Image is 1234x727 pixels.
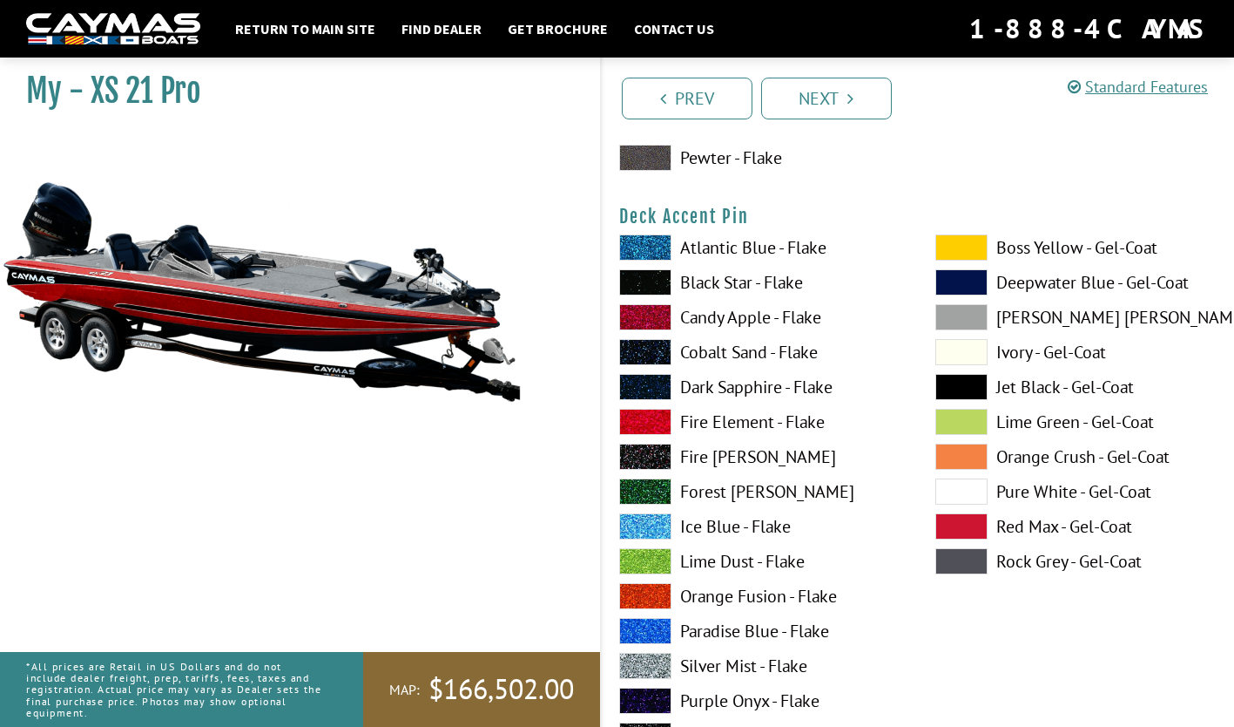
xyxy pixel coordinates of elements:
h4: Deck Accent Pin [619,206,1217,228]
label: Orange Fusion - Flake [619,583,900,609]
label: Dark Sapphire - Flake [619,374,900,400]
label: Orange Crush - Gel-Coat [935,444,1217,470]
label: Ice Blue - Flake [619,513,900,540]
label: Pewter - Flake [619,145,900,171]
label: Atlantic Blue - Flake [619,234,900,261]
label: Rock Grey - Gel-Coat [935,548,1217,574]
a: Contact Us [625,17,723,40]
label: Cobalt Sand - Flake [619,339,900,365]
label: Pure White - Gel-Coat [935,479,1217,505]
label: Ivory - Gel-Coat [935,339,1217,365]
img: white-logo-c9c8dbefe5ff5ceceb0f0178aa75bf4bb51f6bca0971e226c86eb53dfe498488.png [26,13,200,45]
span: MAP: [389,681,420,699]
div: 1-888-4CAYMAS [969,10,1208,48]
label: Candy Apple - Flake [619,304,900,330]
label: Jet Black - Gel-Coat [935,374,1217,400]
label: Boss Yellow - Gel-Coat [935,234,1217,261]
a: Next [761,78,892,119]
label: Red Max - Gel-Coat [935,513,1217,540]
label: Silver Mist - Flake [619,653,900,679]
a: Standard Features [1068,77,1208,97]
span: $166,502.00 [428,671,574,708]
a: MAP:$166,502.00 [363,652,600,727]
a: Find Dealer [393,17,490,40]
label: Fire [PERSON_NAME] [619,444,900,470]
label: Deepwater Blue - Gel-Coat [935,269,1217,296]
a: Prev [622,78,752,119]
label: Purple Onyx - Flake [619,688,900,714]
label: Black Star - Flake [619,269,900,296]
p: *All prices are Retail in US Dollars and do not include dealer freight, prep, tariffs, fees, taxe... [26,652,324,727]
label: Forest [PERSON_NAME] [619,479,900,505]
label: Fire Element - Flake [619,409,900,435]
h1: My - XS 21 Pro [26,71,556,111]
label: [PERSON_NAME] [PERSON_NAME] - Gel-Coat [935,304,1217,330]
a: Get Brochure [499,17,617,40]
label: Paradise Blue - Flake [619,618,900,644]
a: Return to main site [226,17,384,40]
label: Lime Green - Gel-Coat [935,409,1217,435]
label: Lime Dust - Flake [619,548,900,574]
